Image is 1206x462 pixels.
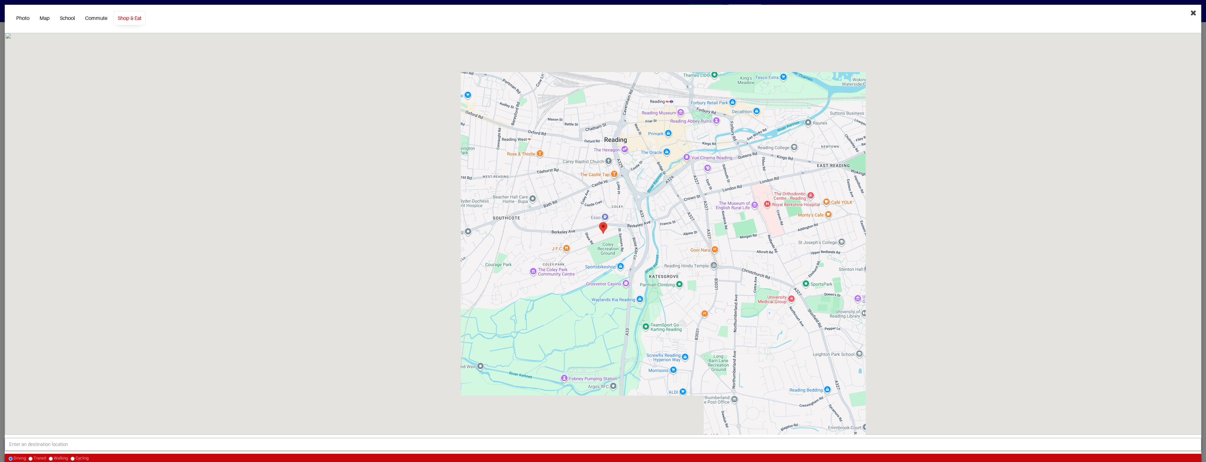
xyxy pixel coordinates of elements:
[12,11,34,25] a: Photo
[81,11,112,25] a: Commute
[114,11,145,25] a: Shop & Eat
[54,456,70,461] label: Walking
[35,11,54,25] a: Map
[34,456,48,461] label: Transit
[1185,5,1201,21] button: Close
[56,11,79,25] a: School
[597,220,610,236] div: Click to zoom
[76,456,90,461] label: Cycling
[14,456,28,461] label: Driving
[5,438,1201,451] input: Enter an destination location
